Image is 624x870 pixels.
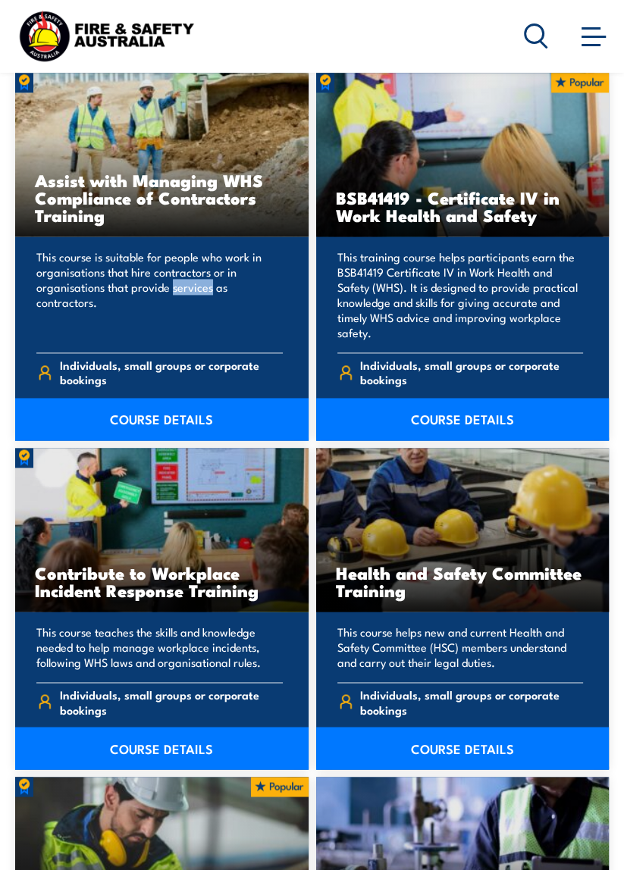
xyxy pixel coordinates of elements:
span: Individuals, small groups or corporate bookings [60,687,283,716]
a: COURSE DETAILS [316,398,610,440]
a: COURSE DETAILS [316,727,610,769]
span: Individuals, small groups or corporate bookings [360,687,583,716]
span: Individuals, small groups or corporate bookings [60,358,283,386]
a: COURSE DETAILS [15,727,309,769]
h3: Assist with Managing WHS Compliance of Contractors Training [35,171,289,224]
span: Individuals, small groups or corporate bookings [360,358,583,386]
h3: Contribute to Workplace Incident Response Training [35,564,289,599]
h3: Health and Safety Committee Training [336,564,590,599]
p: This course is suitable for people who work in organisations that hire contractors or in organisa... [36,249,283,340]
a: COURSE DETAILS [15,398,309,440]
p: This training course helps participants earn the BSB41419 Certificate IV in Work Health and Safet... [337,249,584,340]
p: This course helps new and current Health and Safety Committee (HSC) members understand and carry ... [337,624,584,670]
p: This course teaches the skills and knowledge needed to help manage workplace incidents, following... [36,624,283,670]
h3: BSB41419 - Certificate IV in Work Health and Safety [336,189,590,224]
